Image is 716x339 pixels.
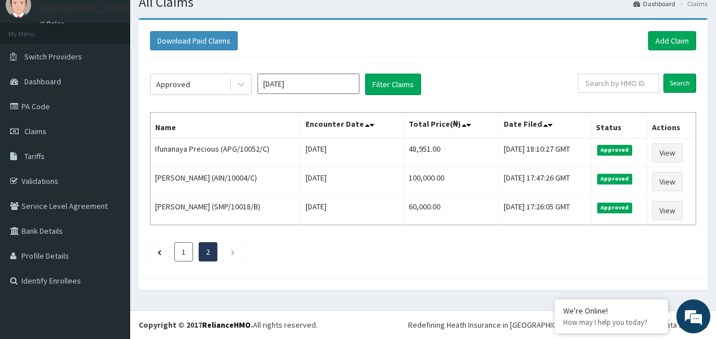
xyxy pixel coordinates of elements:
a: RelianceHMO [202,320,251,330]
p: How may I help you today? [563,317,659,327]
span: Dashboard [24,76,61,87]
div: Chat with us now [59,63,190,78]
div: Minimize live chat window [186,6,213,33]
button: Download Paid Claims [150,31,238,50]
th: Date Filed [499,113,591,139]
div: We're Online! [563,306,659,316]
a: Next page [230,247,235,257]
textarea: Type your message and hit 'Enter' [6,222,216,261]
footer: All rights reserved. [130,310,716,339]
th: Actions [647,113,696,139]
a: Page 2 is your current page [206,247,210,257]
a: View [652,201,683,220]
span: Tariffs [24,151,45,161]
td: [PERSON_NAME] (AIN/10004/C) [151,168,301,196]
th: Total Price(₦) [404,113,499,139]
span: Approved [597,174,633,184]
span: Claims [24,126,46,136]
a: View [652,172,683,191]
td: 60,000.00 [404,196,499,225]
span: Approved [597,145,633,155]
a: Add Claim [648,31,696,50]
input: Search [663,74,696,93]
td: 48,951.00 [404,138,499,168]
td: [DATE] [301,168,404,196]
span: Switch Providers [24,52,82,62]
a: Online [40,20,67,28]
div: Redefining Heath Insurance in [GEOGRAPHIC_DATA] using Telemedicine and Data Science! [408,319,708,331]
td: [DATE] [301,138,404,168]
button: Filter Claims [365,74,421,95]
td: [DATE] 18:10:27 GMT [499,138,591,168]
td: [PERSON_NAME] (SMP/10018/B) [151,196,301,225]
th: Name [151,113,301,139]
td: [DATE] [301,196,404,225]
td: [DATE] 17:26:05 GMT [499,196,591,225]
td: 100,000.00 [404,168,499,196]
a: View [652,143,683,162]
input: Select Month and Year [258,74,359,94]
input: Search by HMO ID [578,74,659,93]
strong: Copyright © 2017 . [139,320,253,330]
a: Previous page [157,247,161,257]
td: Ifunanaya Precious (APG/10052/C) [151,138,301,168]
a: Page 1 [182,247,186,257]
td: [DATE] 17:47:26 GMT [499,168,591,196]
span: Approved [597,203,633,213]
th: Encounter Date [301,113,404,139]
div: Approved [156,79,190,90]
img: d_794563401_company_1708531726252_794563401 [21,57,46,85]
p: [GEOGRAPHIC_DATA] [40,4,133,14]
span: We're online! [66,99,156,213]
th: Status [591,113,647,139]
